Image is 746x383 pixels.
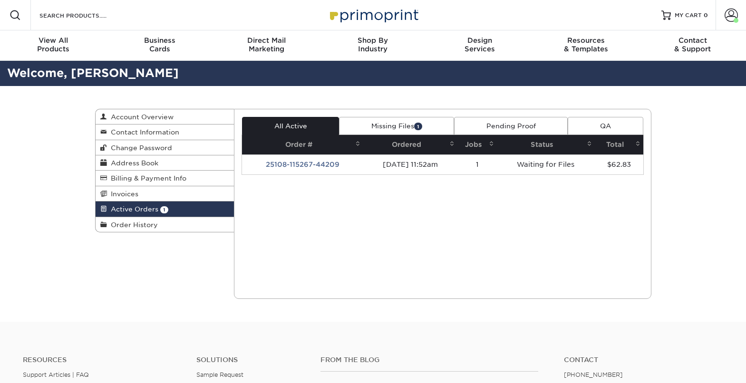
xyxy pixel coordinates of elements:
a: [PHONE_NUMBER] [564,371,623,378]
img: Primoprint [326,5,421,25]
a: Billing & Payment Info [96,171,234,186]
h4: Resources [23,356,182,364]
th: Total [595,135,643,154]
div: Marketing [213,36,320,53]
a: Shop ByIndustry [320,30,426,61]
a: Contact& Support [639,30,746,61]
a: Support Articles | FAQ [23,371,89,378]
span: Billing & Payment Info [107,174,186,182]
span: Active Orders [107,205,158,213]
span: Account Overview [107,113,174,121]
a: Address Book [96,155,234,171]
span: 1 [160,206,168,213]
span: 1 [414,123,422,130]
td: 1 [457,154,497,174]
td: [DATE] 11:52am [363,154,457,174]
a: All Active [242,117,339,135]
th: Order # [242,135,363,154]
a: Contact [564,356,723,364]
a: Contact Information [96,124,234,140]
input: SEARCH PRODUCTS..... [39,10,131,21]
span: MY CART [675,11,702,19]
a: Resources& Templates [533,30,639,61]
h4: Solutions [196,356,306,364]
span: Resources [533,36,639,45]
div: Cards [107,36,213,53]
div: & Templates [533,36,639,53]
a: Direct MailMarketing [213,30,320,61]
span: Order History [107,221,158,229]
a: Missing Files1 [339,117,454,135]
a: Active Orders 1 [96,201,234,217]
a: QA [568,117,643,135]
span: Design [426,36,533,45]
span: Change Password [107,144,172,152]
a: Order History [96,217,234,232]
span: Contact [639,36,746,45]
td: 25108-115267-44209 [242,154,363,174]
span: Business [107,36,213,45]
th: Ordered [363,135,457,154]
a: BusinessCards [107,30,213,61]
th: Status [497,135,594,154]
th: Jobs [457,135,497,154]
a: Invoices [96,186,234,201]
div: Industry [320,36,426,53]
a: DesignServices [426,30,533,61]
a: Pending Proof [454,117,568,135]
span: Invoices [107,190,138,198]
span: Address Book [107,159,158,167]
div: Services [426,36,533,53]
div: & Support [639,36,746,53]
a: Account Overview [96,109,234,124]
a: Sample Request [196,371,243,378]
span: 0 [704,12,708,19]
td: $62.83 [595,154,643,174]
td: Waiting for Files [497,154,594,174]
a: Change Password [96,140,234,155]
span: Shop By [320,36,426,45]
h4: From the Blog [320,356,538,364]
span: Contact Information [107,128,179,136]
span: Direct Mail [213,36,320,45]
